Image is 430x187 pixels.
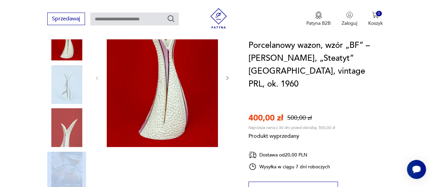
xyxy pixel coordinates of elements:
[376,11,382,17] div: 0
[368,20,383,26] p: Koszyk
[342,20,357,26] p: Zaloguj
[248,39,383,91] h1: Porcelanowy wazon, wzór „BF” – [PERSON_NAME], „Steatyt” [GEOGRAPHIC_DATA], vintage PRL, ok. 1960
[287,114,312,122] p: 500,00 zł
[306,20,331,26] p: Patyna B2B
[306,12,331,26] button: Patyna B2B
[346,12,353,18] img: Ikonka użytkownika
[315,12,322,19] img: Ikona medalu
[167,15,175,23] button: Szukaj
[248,163,330,171] div: Wysyłka w ciągu 7 dni roboczych
[372,12,379,18] img: Ikona koszyka
[248,151,257,159] img: Ikona dostawy
[248,125,335,130] p: Najniższa cena z 30 dni przed obniżką: 500,00 zł
[368,12,383,26] button: 0Koszyk
[342,12,357,26] button: Zaloguj
[47,17,85,22] a: Sprzedawaj
[208,8,229,29] img: Patyna - sklep z meblami i dekoracjami vintage
[407,160,426,179] iframe: Smartsupp widget button
[47,13,85,25] button: Sprzedawaj
[306,12,331,26] a: Ikona medaluPatyna B2B
[248,130,335,140] p: Produkt wyprzedany
[248,112,283,124] p: 400,00 zł
[248,151,330,159] div: Dostawa od 20,00 PLN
